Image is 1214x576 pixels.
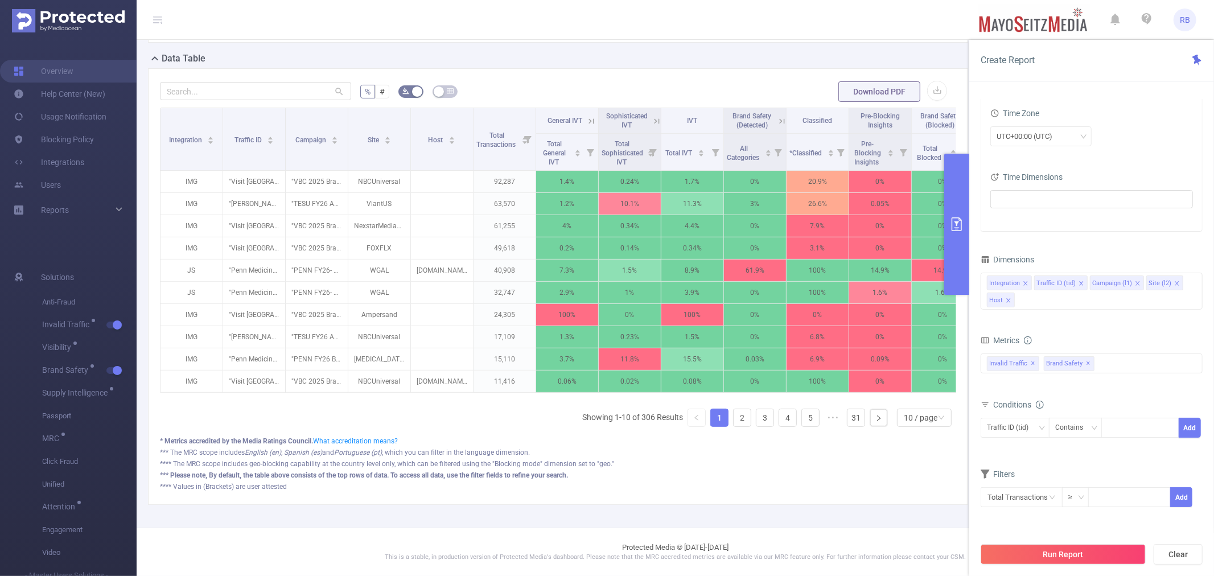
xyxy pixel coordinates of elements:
p: "Visit [GEOGRAPHIC_DATA]" [31001] [223,304,285,326]
p: 0.02% [599,371,661,392]
a: 5 [802,409,819,426]
i: Filter menu [707,134,723,170]
p: IMG [161,371,223,392]
p: "TESU FY26 ANNUAL CAMPAIGN" [286139] [286,326,348,348]
p: 1.2% [536,193,598,215]
span: Invalid Traffic [42,320,93,328]
span: Video [42,541,137,564]
p: 0.08% [661,371,723,392]
i: icon: close [1174,281,1180,287]
div: Sort [887,148,894,155]
div: Traffic ID (tid) [1036,276,1076,291]
p: 0% [912,326,974,348]
p: 61,255 [474,215,536,237]
p: 26.6% [787,193,849,215]
p: NBCUniversal [348,326,410,348]
span: Total General IVT [544,140,566,166]
i: icon: caret-down [765,152,771,155]
div: *** Please note, By default, the table above consists of the top rows of data. To access all data... [160,470,956,480]
p: "PENN FY26- WGAL Sponsorship" [282075] [286,282,348,303]
span: Time Dimensions [990,172,1063,182]
span: Traffic ID [234,136,264,144]
p: 11,416 [474,371,536,392]
i: icon: caret-up [332,135,338,138]
span: ••• [824,409,842,427]
li: 2 [733,409,751,427]
div: Sort [267,135,274,142]
i: icon: caret-down [449,139,455,143]
p: 0% [849,371,911,392]
p: 1.6% [849,282,911,303]
p: "Penn Medicine" [29707] [223,260,285,281]
p: "Visit [GEOGRAPHIC_DATA]" [31001] [223,371,285,392]
span: Classified [803,117,833,125]
i: Portuguese (pt) [334,449,382,456]
span: Passport [42,405,137,427]
p: 0% [912,304,974,326]
p: 0.03% [724,348,786,370]
i: icon: caret-up [950,148,957,151]
p: 100% [787,260,849,281]
p: 1.3% [536,326,598,348]
p: 63,570 [474,193,536,215]
div: Sort [574,148,581,155]
i: icon: close [1079,281,1084,287]
p: 2.9% [536,282,598,303]
a: Integrations [14,151,84,174]
span: IVT [688,117,698,125]
p: 0% [849,237,911,259]
span: RB [1180,9,1190,31]
span: Host [429,136,445,144]
li: 5 [801,409,820,427]
p: FOXFLX [348,237,410,259]
span: Total Blocked [917,145,944,162]
p: "Visit [GEOGRAPHIC_DATA]" [31001] [223,215,285,237]
b: * Metrics accredited by the Media Ratings Council. [160,437,313,445]
span: Dimensions [981,255,1034,264]
p: 0% [912,237,974,259]
span: Filters [981,470,1015,479]
p: 100% [661,304,723,326]
i: icon: caret-down [385,139,391,143]
a: 3 [756,409,773,426]
i: icon: caret-up [698,148,705,151]
span: Brand Safety (Blocked) [921,112,960,129]
li: Previous Page [688,409,706,427]
p: 0% [849,304,911,326]
i: icon: bg-colors [402,88,409,94]
p: 3% [724,193,786,215]
p: "VBC 2025 Brand" [276985] [286,215,348,237]
button: Download PDF [838,81,920,102]
p: 0% [849,326,911,348]
a: 4 [779,409,796,426]
footer: Protected Media © [DATE]-[DATE] [137,528,1214,576]
i: Filter menu [833,134,849,170]
p: 0% [724,282,786,303]
p: 6.8% [787,326,849,348]
div: **** The MRC scope includes geo-blocking capability at the country level only, which can be filte... [160,459,956,469]
div: Contains [1055,418,1091,437]
p: IMG [161,171,223,192]
p: 17,109 [474,326,536,348]
p: This is a stable, in production version of Protected Media's dashboard. Please note that the MRC ... [165,553,1186,562]
p: "Penn Medicine" [29707] [223,282,285,303]
p: 0% [912,193,974,215]
span: ✕ [1031,357,1036,371]
li: 4 [779,409,797,427]
p: 49,618 [474,237,536,259]
span: Time Zone [990,109,1039,118]
i: icon: table [447,88,454,94]
p: 61.9% [724,260,786,281]
p: "PENN FY26- WGAL Sponsorship" [282075] [286,260,348,281]
p: IMG [161,326,223,348]
a: What accreditation means? [313,437,398,445]
span: Invalid Traffic [987,356,1039,371]
li: Traffic ID (tid) [1034,275,1088,290]
p: 0.14% [599,237,661,259]
i: Filter menu [582,134,598,170]
p: 0% [849,215,911,237]
span: Brand Safety [1044,356,1094,371]
div: Sort [448,135,455,142]
span: % [365,87,371,96]
button: Add [1170,487,1192,507]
